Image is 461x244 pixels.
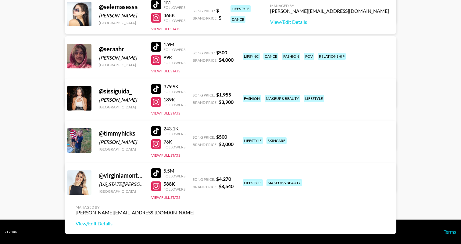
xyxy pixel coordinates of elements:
[193,184,217,189] span: Brand Price:
[76,205,195,209] div: Managed By
[193,9,215,13] span: Song Price:
[99,45,144,53] div: @ seraahr
[163,54,185,60] div: 99K
[265,95,300,102] div: makeup & beauty
[163,47,185,52] div: Followers
[304,53,314,60] div: pov
[163,18,185,23] div: Followers
[270,19,389,25] a: View/Edit Details
[193,100,217,105] span: Brand Price:
[99,3,144,11] div: @ selemasessa
[151,27,180,31] button: View Full Stats
[263,53,278,60] div: dance
[193,58,217,63] span: Brand Price:
[151,153,180,158] button: View Full Stats
[163,83,185,89] div: 379.9K
[163,41,185,47] div: 1.9M
[163,103,185,107] div: Followers
[99,87,144,95] div: @ sissiguida_
[99,129,144,137] div: @ timmyhicks
[193,142,217,147] span: Brand Price:
[5,230,17,234] div: v 1.7.106
[216,49,227,55] strong: $ 500
[193,177,215,182] span: Song Price:
[219,141,234,147] strong: $ 2,000
[76,220,195,227] a: View/Edit Details
[163,168,185,174] div: 5.5M
[216,92,231,97] strong: $ 1,955
[99,20,144,25] div: [GEOGRAPHIC_DATA]
[99,97,144,103] div: [PERSON_NAME]
[266,179,302,186] div: makeup & beauty
[266,137,287,144] div: skincare
[99,105,144,109] div: [GEOGRAPHIC_DATA]
[151,195,180,200] button: View Full Stats
[99,63,144,67] div: [GEOGRAPHIC_DATA]
[163,12,185,18] div: 468K
[219,57,234,63] strong: $ 4,000
[99,147,144,151] div: [GEOGRAPHIC_DATA]
[230,5,251,12] div: lifestyle
[99,189,144,194] div: [GEOGRAPHIC_DATA]
[193,51,215,55] span: Song Price:
[304,95,324,102] div: lifestyle
[99,13,144,19] div: [PERSON_NAME]
[163,89,185,94] div: Followers
[99,181,144,187] div: [US_STATE][PERSON_NAME]
[99,139,144,145] div: [PERSON_NAME]
[163,187,185,191] div: Followers
[243,95,261,102] div: fashion
[163,132,185,136] div: Followers
[216,176,231,182] strong: $ 4,270
[282,53,300,60] div: fashion
[163,97,185,103] div: 189K
[99,172,144,179] div: @ virginiamontemaggi
[243,179,263,186] div: lifestyle
[193,93,215,97] span: Song Price:
[230,16,245,23] div: dance
[163,5,185,10] div: Followers
[163,139,185,145] div: 76K
[193,16,217,20] span: Brand Price:
[270,3,389,8] div: Managed By
[163,181,185,187] div: 588K
[444,229,456,235] a: Terms
[163,126,185,132] div: 243.1K
[219,183,234,189] strong: $ 8,540
[318,53,346,60] div: relationship
[76,209,195,216] div: [PERSON_NAME][EMAIL_ADDRESS][DOMAIN_NAME]
[193,135,215,140] span: Song Price:
[151,69,180,73] button: View Full Stats
[243,53,260,60] div: lipsync
[163,145,185,149] div: Followers
[216,7,219,13] strong: $
[163,60,185,65] div: Followers
[270,8,389,14] div: [PERSON_NAME][EMAIL_ADDRESS][DOMAIN_NAME]
[243,137,263,144] div: lifestyle
[219,15,221,20] strong: $
[219,99,234,105] strong: $ 3,900
[151,111,180,115] button: View Full Stats
[163,174,185,178] div: Followers
[99,55,144,61] div: [PERSON_NAME]
[216,134,227,140] strong: $ 500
